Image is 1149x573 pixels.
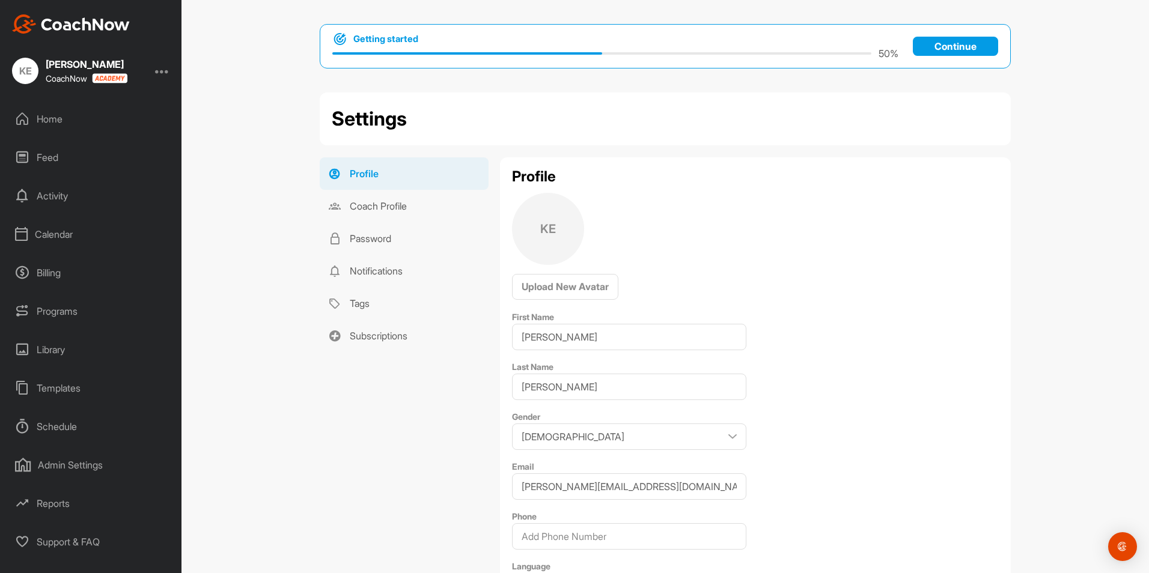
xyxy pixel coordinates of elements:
[320,255,489,287] a: Notifications
[913,37,998,56] a: Continue
[512,461,534,471] label: Email
[7,411,176,441] div: Schedule
[7,488,176,518] div: Reports
[7,142,176,172] div: Feed
[522,280,609,293] span: Upload New Avatar
[7,104,176,134] div: Home
[12,58,38,84] div: KE
[512,274,618,300] button: Upload New Avatar
[7,335,176,365] div: Library
[320,222,489,255] a: Password
[879,46,898,61] p: 50 %
[320,157,489,190] a: Profile
[320,190,489,222] a: Coach Profile
[320,287,489,320] a: Tags
[512,169,999,184] h2: Profile
[512,312,554,322] label: First Name
[512,193,584,265] div: KE
[320,320,489,352] a: Subscriptions
[332,105,407,133] h2: Settings
[7,296,176,326] div: Programs
[46,73,127,83] div: CoachNow
[7,258,176,288] div: Billing
[512,523,746,550] input: Add Phone Number
[353,32,418,46] h1: Getting started
[12,14,130,34] img: CoachNow
[7,373,176,403] div: Templates
[46,59,127,69] div: [PERSON_NAME]
[7,527,176,557] div: Support & FAQ
[92,73,127,83] img: CoachNow acadmey
[7,219,176,249] div: Calendar
[332,32,347,46] img: bullseye
[1108,532,1137,561] div: Open Intercom Messenger
[7,181,176,211] div: Activity
[512,511,537,521] label: Phone
[512,561,550,571] label: Language
[512,362,553,372] label: Last Name
[7,450,176,480] div: Admin Settings
[512,411,540,422] label: Gender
